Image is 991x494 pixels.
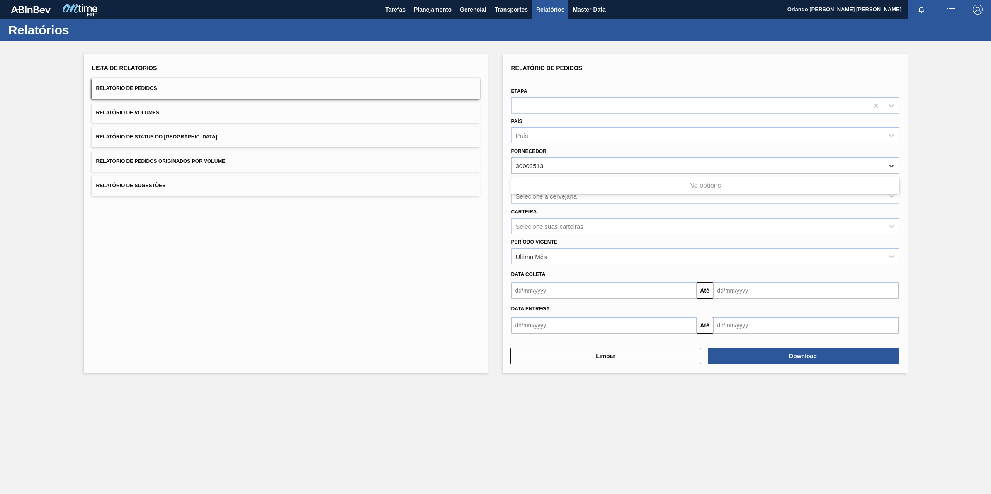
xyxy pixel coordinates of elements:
button: Até [697,282,713,299]
label: Etapa [511,88,527,94]
div: Selecione a cervejaria [516,192,577,199]
input: dd/mm/yyyy [511,282,697,299]
label: Carteira [511,209,537,215]
button: Até [697,317,713,334]
span: Data coleta [511,271,546,277]
button: Download [708,348,899,364]
img: Logout [973,5,983,15]
span: Relatórios [536,5,564,15]
label: País [511,119,522,124]
button: Relatório de Pedidos [92,78,480,99]
input: dd/mm/yyyy [713,282,899,299]
button: Notificações [908,4,935,15]
button: Relatório de Sugestões [92,176,480,196]
span: Lista de Relatórios [92,65,157,71]
span: Relatório de Pedidos [96,85,157,91]
div: No options [511,179,899,193]
span: Relatório de Pedidos [511,65,583,71]
input: dd/mm/yyyy [713,317,899,334]
button: Relatório de Pedidos Originados por Volume [92,151,480,172]
span: Data entrega [511,306,550,312]
span: Transportes [495,5,528,15]
button: Relatório de Volumes [92,103,480,123]
span: Gerencial [460,5,486,15]
span: Master Data [573,5,605,15]
span: Relatório de Volumes [96,110,159,116]
input: dd/mm/yyyy [511,317,697,334]
label: Fornecedor [511,148,547,154]
span: Planejamento [414,5,452,15]
button: Relatório de Status do [GEOGRAPHIC_DATA] [92,127,480,147]
div: Selecione suas carteiras [516,223,583,230]
img: TNhmsLtSVTkK8tSr43FrP2fwEKptu5GPRR3wAAAABJRU5ErkJggg== [11,6,51,13]
div: Último Mês [516,253,547,260]
h1: Relatórios [8,25,155,35]
span: Relatório de Status do [GEOGRAPHIC_DATA] [96,134,217,140]
label: Período Vigente [511,239,557,245]
span: Tarefas [385,5,406,15]
span: Relatório de Pedidos Originados por Volume [96,158,226,164]
img: userActions [946,5,956,15]
div: País [516,132,528,139]
span: Relatório de Sugestões [96,183,166,189]
button: Limpar [510,348,701,364]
